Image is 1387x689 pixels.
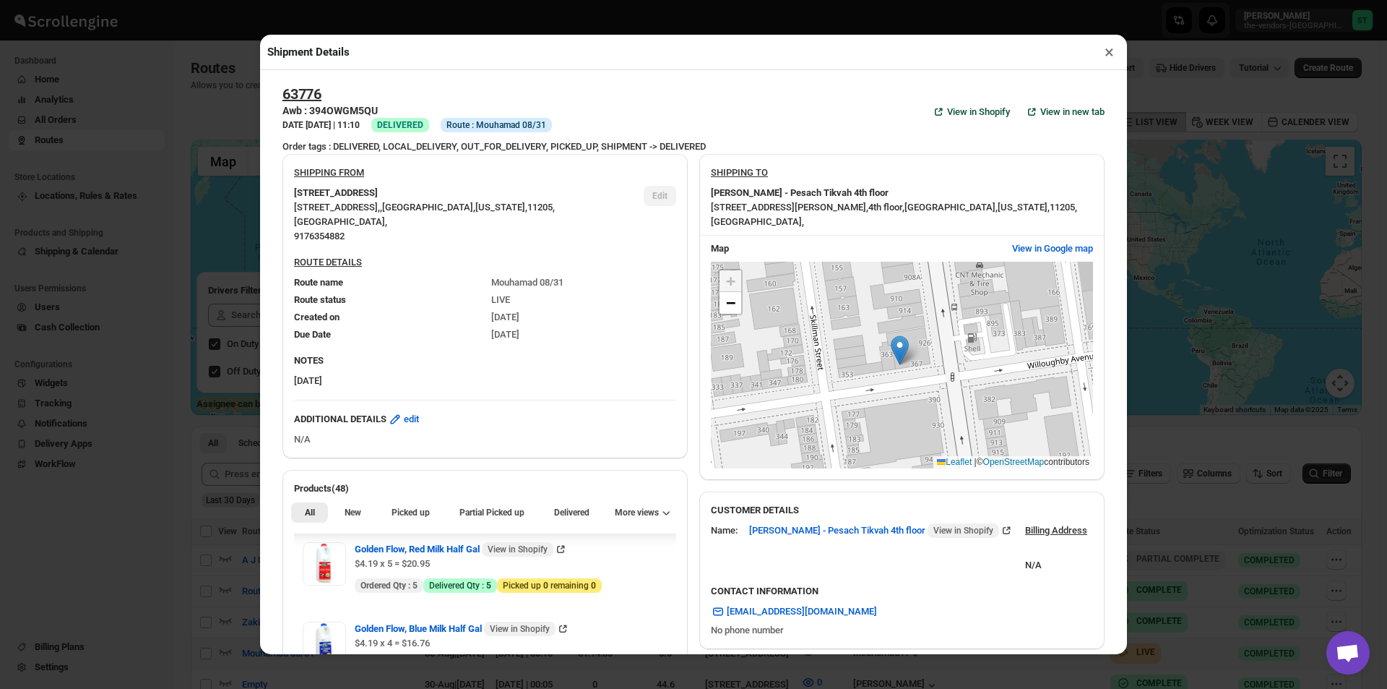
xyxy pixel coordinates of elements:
[983,457,1045,467] a: OpenStreetMap
[933,456,1093,468] div: © contributors
[868,202,904,213] span: 4th floor ,
[702,600,886,623] a: [EMAIL_ADDRESS][DOMAIN_NAME]
[933,525,993,536] span: View in Shopify
[459,507,524,518] span: Partial Picked up
[294,231,345,241] span: 9176354882
[591,581,596,591] b: 0
[1012,241,1093,256] span: View in Google map
[711,584,1093,599] h3: CONTACT INFORMATION
[726,294,735,312] span: −
[377,120,423,130] span: DELIVERED
[1040,105,1105,119] span: View in new tab
[282,140,1105,154] div: Order tags : DELIVERED, LOCAL_DELIVERY, OUT_FOR_DELIVERY, PICKED_UP, SHIPMENT -> DELIVERED
[282,85,321,103] button: 63776
[355,544,568,555] a: Golden Flow, Red Milk Half Gal View in Shopify
[355,623,570,634] a: Golden Flow, Blue Milk Half Gal View in Shopify
[711,202,868,213] span: [STREET_ADDRESS][PERSON_NAME] ,
[486,581,491,591] b: 5
[998,202,1050,213] span: [US_STATE] ,
[891,335,909,365] img: Marker
[491,329,519,340] span: [DATE]
[488,544,548,555] span: View in Shopify
[711,523,738,538] div: Name:
[1099,42,1120,62] button: ×
[543,581,548,591] b: 0
[429,580,491,591] span: Delivered Qty :
[294,294,346,305] span: Route status
[294,312,340,322] span: Created on
[392,507,430,518] span: Picked up
[490,623,550,635] span: View in Shopify
[606,502,679,523] button: More views
[294,167,364,178] u: SHIPPING FROM
[711,503,1093,518] h3: CUSTOMER DETAILS
[726,272,735,290] span: +
[1050,202,1077,213] span: 11205 ,
[294,257,362,268] u: ROUTE DETAILS
[360,580,418,591] span: Ordered Qty :
[380,202,382,213] span: ,
[355,558,430,569] span: $4.19 x 5 = $20.95
[711,216,804,227] span: [GEOGRAPHIC_DATA] ,
[355,638,430,649] span: $4.19 x 4 = $16.76
[475,202,527,213] span: [US_STATE] ,
[947,105,1010,119] span: View in Shopify
[491,294,510,305] span: LIVE
[306,120,360,130] b: [DATE] | 11:10
[355,542,553,557] span: Golden Flow, Red Milk Half Gal
[282,119,360,131] h3: DATE
[1003,237,1102,260] button: View in Google map
[294,412,386,427] b: ADDITIONAL DETAILS
[404,412,419,427] span: edit
[303,622,346,665] img: Item
[282,103,552,118] h3: Awb : 394OWGM5QU
[711,243,729,254] b: Map
[294,355,324,366] b: NOTES
[720,292,741,314] a: Zoom out
[355,622,556,636] span: Golden Flow, Blue Milk Half Gal
[727,604,877,619] span: [EMAIL_ADDRESS][DOMAIN_NAME]
[503,580,596,591] span: Picked up remaining
[615,507,659,518] span: More views
[554,507,589,518] span: Delivered
[382,202,475,213] span: [GEOGRAPHIC_DATA] ,
[922,100,1019,124] a: View in Shopify
[294,482,676,496] h2: Products(48)
[294,434,311,445] span: N/A
[527,202,555,213] span: 11205 ,
[711,167,768,178] u: SHIPPING TO
[720,270,741,292] a: Zoom in
[1025,525,1087,536] u: Billing Address
[294,374,676,388] p: [DATE]
[1326,631,1370,675] a: Open chat
[1025,544,1087,573] div: N/A
[491,277,563,288] span: Mouhamad 08/31
[294,216,387,227] span: [GEOGRAPHIC_DATA] ,
[711,186,889,200] b: [PERSON_NAME] - Pesach Tikvah 4th floor
[303,542,346,586] img: Item
[1016,100,1113,124] button: View in new tab
[294,202,380,213] span: [STREET_ADDRESS] ,
[294,329,331,340] span: Due Date
[711,625,784,635] span: No phone number
[491,312,519,322] span: [DATE]
[904,202,998,213] span: [GEOGRAPHIC_DATA] ,
[446,119,546,131] span: Route : Mouhamad 08/31
[937,457,972,467] a: Leaflet
[379,408,428,431] button: edit
[305,507,315,518] span: All
[749,525,1014,536] a: [PERSON_NAME] - Pesach Tikvah 4th floor View in Shopify
[345,507,361,518] span: New
[975,457,977,467] span: |
[412,581,418,591] b: 5
[267,45,350,59] h2: Shipment Details
[749,523,999,538] span: [PERSON_NAME] - Pesach Tikvah 4th floor
[294,186,378,200] b: [STREET_ADDRESS]
[294,277,343,288] span: Route name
